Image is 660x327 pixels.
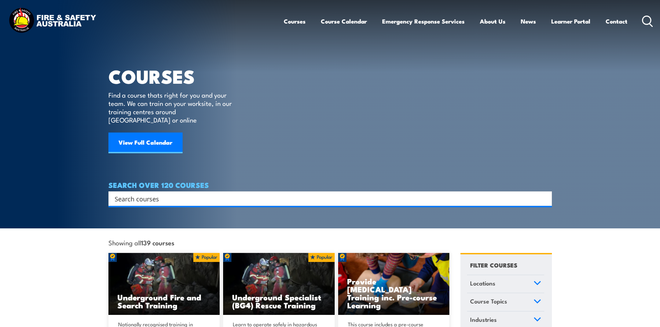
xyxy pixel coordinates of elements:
strong: 139 courses [141,238,174,247]
a: Provide [MEDICAL_DATA] Training inc. Pre-course Learning [338,253,450,315]
a: Course Calendar [321,12,367,30]
span: Locations [470,279,495,288]
a: Learner Portal [551,12,590,30]
a: Course Topics [467,293,544,311]
a: Locations [467,275,544,293]
a: Contact [606,12,627,30]
img: Underground mine rescue [223,253,335,315]
a: Courses [284,12,306,30]
a: View Full Calendar [108,133,183,153]
span: Industries [470,315,497,324]
h4: SEARCH OVER 120 COURSES [108,181,552,189]
img: Low Voltage Rescue and Provide CPR [338,253,450,315]
h1: COURSES [108,68,242,84]
button: Search magnifier button [540,194,549,203]
h3: Provide [MEDICAL_DATA] Training inc. Pre-course Learning [347,277,441,309]
a: News [521,12,536,30]
p: Find a course thats right for you and your team. We can train on your worksite, in our training c... [108,91,235,124]
span: Course Topics [470,297,507,306]
a: Emergency Response Services [382,12,465,30]
a: Underground Specialist (BG4) Rescue Training [223,253,335,315]
a: Underground Fire and Search Training [108,253,220,315]
h3: Underground Fire and Search Training [117,293,211,309]
form: Search form [116,194,538,203]
a: About Us [480,12,505,30]
span: Showing all [108,239,174,246]
img: Underground mine rescue [108,253,220,315]
h3: Underground Specialist (BG4) Rescue Training [232,293,326,309]
input: Search input [115,193,537,204]
h4: FILTER COURSES [470,260,517,270]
